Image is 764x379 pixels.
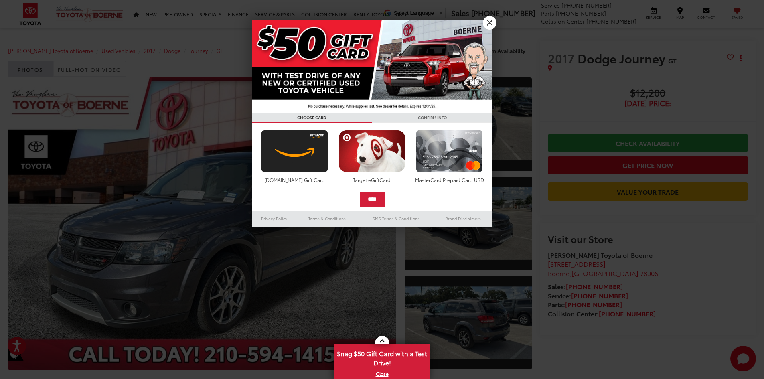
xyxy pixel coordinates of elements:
div: Target eGiftCard [336,176,407,183]
a: Brand Disclaimers [434,214,492,223]
span: Snag $50 Gift Card with a Test Drive! [335,345,430,369]
h3: CHOOSE CARD [252,113,372,123]
div: MasterCard Prepaid Card USD [414,176,485,183]
a: SMS Terms & Conditions [358,214,434,223]
a: Privacy Policy [252,214,297,223]
img: amazoncard.png [259,130,330,172]
h3: CONFIRM INFO [372,113,492,123]
img: targetcard.png [336,130,407,172]
img: mastercard.png [414,130,485,172]
div: [DOMAIN_NAME] Gift Card [259,176,330,183]
a: Terms & Conditions [296,214,358,223]
img: 42635_top_851395.jpg [252,20,492,113]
